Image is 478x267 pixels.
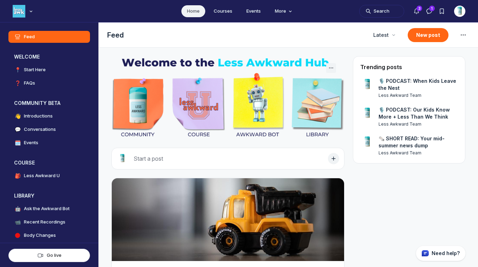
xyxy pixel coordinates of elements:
a: 📹Recent Recordings [8,216,90,228]
a: Home [181,5,205,17]
span: 🎒 [14,172,21,179]
span: Start a post [134,155,163,162]
h4: Less Awkward U [24,172,60,179]
span: 📍 [14,66,21,73]
span: Latest [373,32,389,39]
h3: WELCOME [14,53,40,60]
h4: Conversations [24,126,56,133]
button: WELCOMECollapse space [8,51,90,62]
a: Body Changes [8,229,90,241]
div: Go live [14,252,84,259]
a: 🎙️ PODCAST: When Kids Leave the Nest [379,78,458,92]
span: 📹 [14,219,21,226]
button: User menu options [454,6,465,17]
a: 🗓️Events [8,137,90,149]
button: Less Awkward Hub logo [13,4,34,18]
a: Events [241,5,266,17]
a: 💬Conversations [8,124,90,135]
button: COMMUNITY BETACollapse space [8,98,90,109]
a: View user profile [379,150,458,156]
h4: Introductions [24,113,53,120]
h4: Trending posts [360,64,402,71]
h4: Feed [24,33,35,40]
a: 🗞️ SHORT READ: Your mid-summer news dump [379,135,458,149]
a: View user profile [379,92,458,99]
h4: Body Changes [24,232,56,239]
a: 🎒Less Awkward U [8,170,90,182]
button: Bookmarks [435,5,448,18]
button: More [269,5,297,17]
button: Notifications [410,5,423,18]
span: ❓ [14,80,21,87]
h3: COMMUNITY BETA [14,100,60,107]
button: Direct messages [423,5,435,18]
button: Welcome banner actions [326,63,336,73]
button: COURSECollapse space [8,157,90,168]
h3: COURSE [14,159,35,166]
a: View user profile [360,106,374,120]
button: Latest [369,29,399,41]
h4: Start Here [24,66,46,73]
a: Feed [8,31,90,43]
svg: Feed settings [459,31,467,39]
a: ❓FAQs [8,77,90,89]
a: View user profile [379,121,458,127]
span: 🗓️ [14,139,21,146]
h3: LIBRARY [14,192,34,199]
a: 🤖Ask the Awkward Bot [8,203,90,215]
button: Start a post [111,148,344,169]
h4: Ask the Awkward Bot [24,205,70,212]
button: Search [359,5,404,18]
a: 🎙️ PODCAST: Our Kids Know More + Less Than We Think [379,106,458,120]
button: New post [408,28,448,42]
button: Circle support widget [416,246,466,261]
button: Go live [8,249,90,262]
h4: Events [24,139,38,146]
button: Feed settings [457,29,470,41]
img: Less Awkward Hub logo [13,5,25,18]
a: Courses [208,5,238,17]
span: More [275,8,294,15]
span: 💬 [14,126,21,133]
button: LIBRARYCollapse space [8,190,90,201]
a: 📍Start Here [8,64,90,76]
h1: Feed [107,30,363,40]
a: View user profile [360,78,374,92]
span: 🤖 [14,205,21,212]
h4: FAQs [24,80,35,87]
p: Need help? [432,250,460,257]
a: 👋Introductions [8,110,90,122]
h4: Recent Recordings [24,219,65,226]
a: View user profile [360,135,374,149]
span: 👋 [14,113,21,120]
img: post cover image [112,178,344,261]
header: Page Header [99,22,478,48]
